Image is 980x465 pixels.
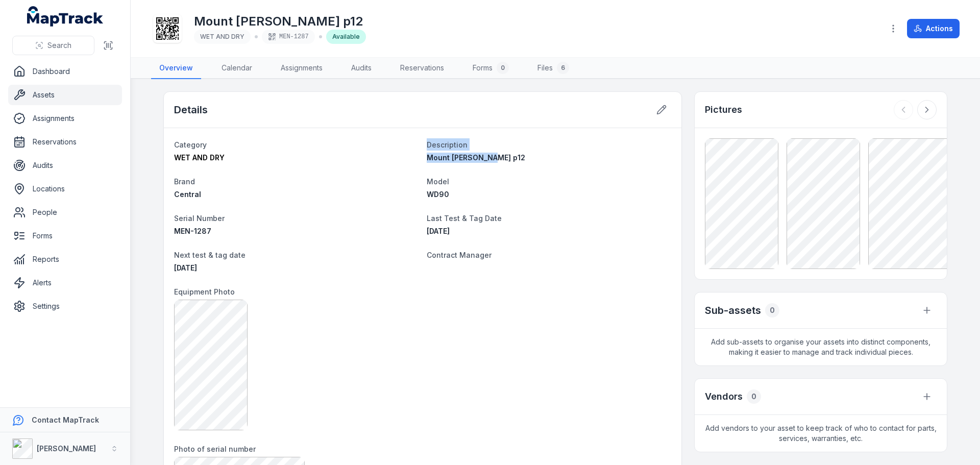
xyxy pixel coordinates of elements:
[907,19,960,38] button: Actions
[262,30,315,44] div: MEN-1287
[427,190,449,199] span: WD90
[8,108,122,129] a: Assignments
[174,153,225,162] span: WET AND DRY
[273,58,331,79] a: Assignments
[8,249,122,270] a: Reports
[8,226,122,246] a: Forms
[174,177,195,186] span: Brand
[705,303,761,317] h2: Sub-assets
[8,202,122,223] a: People
[343,58,380,79] a: Audits
[8,132,122,152] a: Reservations
[427,153,525,162] span: Mount [PERSON_NAME] p12
[705,103,742,117] h3: Pictures
[37,444,96,453] strong: [PERSON_NAME]
[174,287,235,296] span: Equipment Photo
[529,58,577,79] a: Files6
[464,58,517,79] a: Forms0
[174,445,256,453] span: Photo of serial number
[174,103,208,117] h2: Details
[427,227,450,235] time: 8/14/2025, 12:00:00 AM
[557,62,569,74] div: 6
[174,263,197,272] time: 2/14/2026, 12:00:00 AM
[427,177,449,186] span: Model
[427,140,468,149] span: Description
[392,58,452,79] a: Reservations
[12,36,94,55] button: Search
[695,329,947,365] span: Add sub-assets to organise your assets into distinct components, making it easier to manage and t...
[194,13,366,30] h1: Mount [PERSON_NAME] p12
[8,85,122,105] a: Assets
[200,33,244,40] span: WET AND DRY
[174,140,207,149] span: Category
[174,263,197,272] span: [DATE]
[705,389,743,404] h3: Vendors
[427,227,450,235] span: [DATE]
[765,303,779,317] div: 0
[8,155,122,176] a: Audits
[47,40,71,51] span: Search
[213,58,260,79] a: Calendar
[427,214,502,223] span: Last Test & Tag Date
[427,251,492,259] span: Contract Manager
[151,58,201,79] a: Overview
[174,214,225,223] span: Serial Number
[174,227,211,235] span: MEN-1287
[695,415,947,452] span: Add vendors to your asset to keep track of who to contact for parts, services, warranties, etc.
[8,296,122,316] a: Settings
[747,389,761,404] div: 0
[174,190,201,199] span: Central
[497,62,509,74] div: 0
[32,415,99,424] strong: Contact MapTrack
[326,30,366,44] div: Available
[27,6,104,27] a: MapTrack
[8,61,122,82] a: Dashboard
[174,251,246,259] span: Next test & tag date
[8,179,122,199] a: Locations
[8,273,122,293] a: Alerts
